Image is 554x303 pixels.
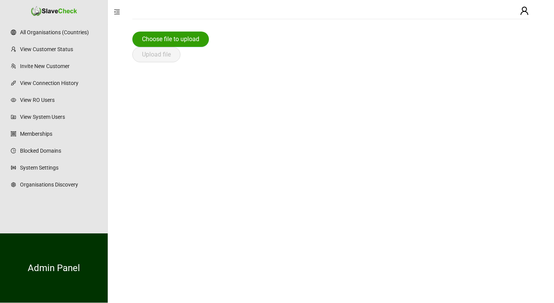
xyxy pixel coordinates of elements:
[132,32,209,47] button: Choose file to upload
[20,160,100,175] a: System Settings
[132,47,180,62] button: Upload file
[20,109,100,125] a: View System Users
[20,177,100,192] a: Organisations Discovery
[520,6,529,15] span: user
[142,35,199,44] span: Choose file to upload
[20,25,100,40] a: All Organisations (Countries)
[114,9,120,15] span: menu-fold
[20,143,100,158] a: Blocked Domains
[20,58,100,74] a: Invite New Customer
[20,42,100,57] a: View Customer Status
[20,92,100,108] a: View RO Users
[20,126,100,142] a: Memberships
[20,75,100,91] a: View Connection History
